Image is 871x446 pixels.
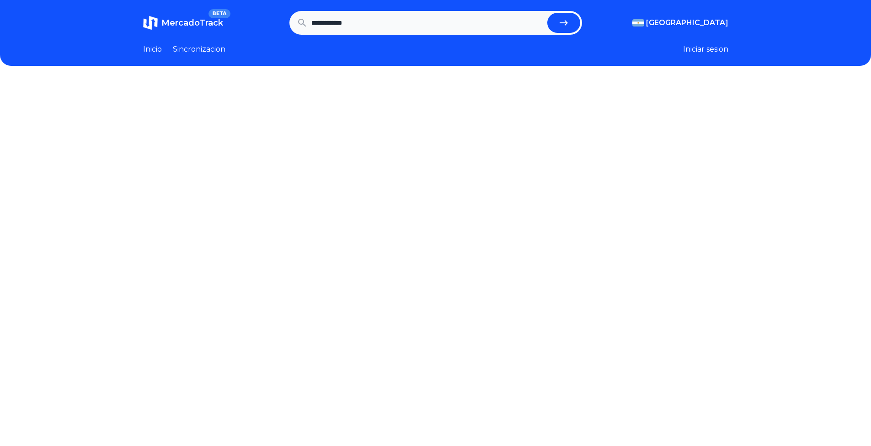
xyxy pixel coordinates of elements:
[173,44,225,55] a: Sincronizacion
[143,16,158,30] img: MercadoTrack
[161,18,223,28] span: MercadoTrack
[208,9,230,18] span: BETA
[143,44,162,55] a: Inicio
[683,44,728,55] button: Iniciar sesion
[632,19,644,27] img: Argentina
[632,17,728,28] button: [GEOGRAPHIC_DATA]
[143,16,223,30] a: MercadoTrackBETA
[646,17,728,28] span: [GEOGRAPHIC_DATA]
